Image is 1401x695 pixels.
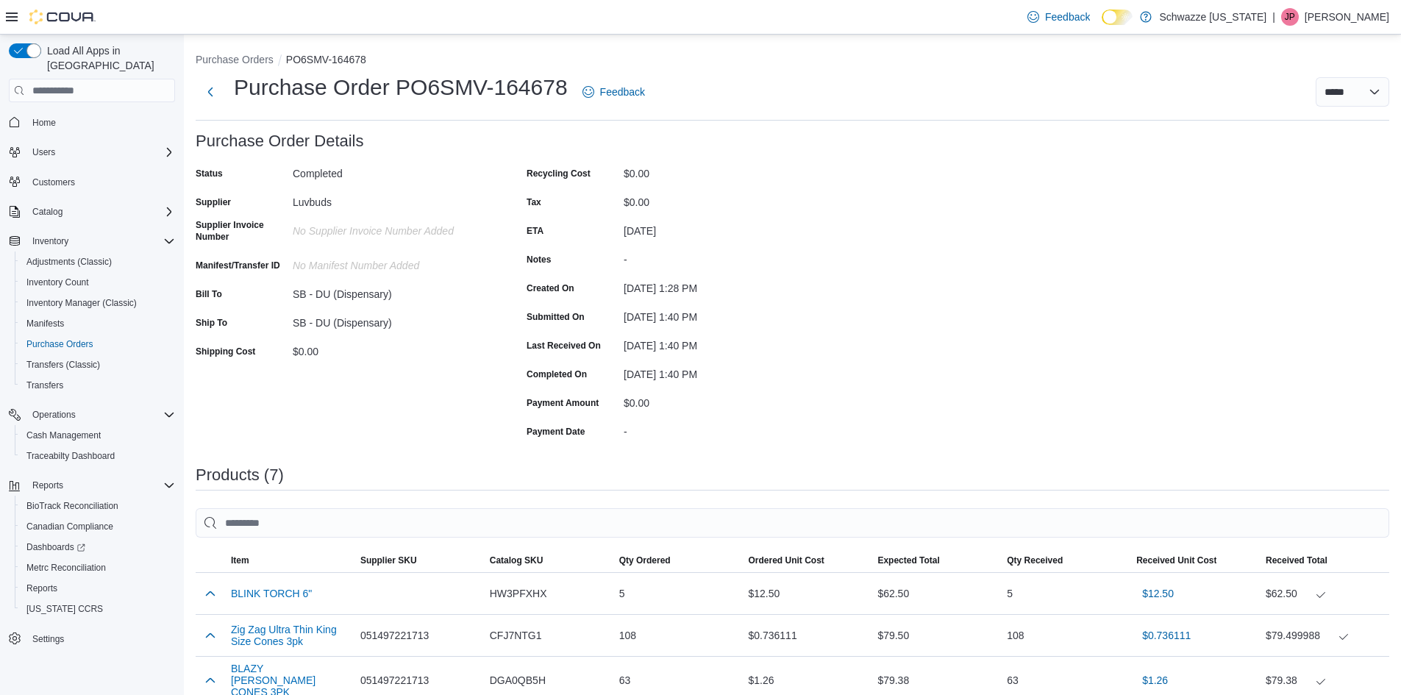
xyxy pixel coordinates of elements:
span: DGA0QB5H [490,671,546,689]
p: Schwazze [US_STATE] [1159,8,1266,26]
nav: Complex example [9,105,175,688]
span: Manifests [21,315,175,332]
p: [PERSON_NAME] [1305,8,1389,26]
span: Home [32,117,56,129]
h3: Products (7) [196,466,284,484]
span: Operations [26,406,175,424]
div: $0.00 [624,190,821,208]
button: $0.736111 [1136,621,1197,650]
label: Manifest/Transfer ID [196,260,280,271]
label: Payment Date [527,426,585,438]
span: Ordered Unit Cost [749,555,824,566]
span: Inventory Manager (Classic) [26,297,137,309]
button: Item [225,549,354,572]
label: Supplier Invoice Number [196,219,287,243]
button: Manifests [15,313,181,334]
div: - [624,420,821,438]
span: Washington CCRS [21,600,175,618]
span: [US_STATE] CCRS [26,603,103,615]
label: ETA [527,225,543,237]
img: Cova [29,10,96,24]
span: Inventory Count [21,274,175,291]
span: Expected Total [877,555,939,566]
button: Reports [26,477,69,494]
button: Qty Ordered [613,549,743,572]
input: Dark Mode [1102,10,1133,25]
span: Reports [32,480,63,491]
button: Inventory [26,232,74,250]
label: Last Received On [527,340,601,352]
span: 051497221713 [360,627,429,644]
div: Luvbuds [293,190,490,208]
span: Transfers (Classic) [26,359,100,371]
span: Operations [32,409,76,421]
button: Purchase Orders [15,334,181,354]
div: Completed [293,162,490,179]
span: Customers [26,173,175,191]
span: Inventory [26,232,175,250]
div: $79.38 [871,666,1001,695]
label: Tax [527,196,541,208]
button: Traceabilty Dashboard [15,446,181,466]
div: [DATE] 1:40 PM [624,334,821,352]
div: Jimmy Peters [1281,8,1299,26]
span: Customers [32,177,75,188]
label: Completed On [527,368,587,380]
button: Received Total [1260,549,1389,572]
span: Canadian Compliance [21,518,175,535]
span: Item [231,555,249,566]
button: Expected Total [871,549,1001,572]
label: Status [196,168,223,179]
span: Reports [26,477,175,494]
div: SB - DU (Dispensary) [293,282,490,300]
span: Feedback [600,85,645,99]
button: Catalog SKU [484,549,613,572]
button: Next [196,77,225,107]
span: Users [26,143,175,161]
div: $1.26 [743,666,872,695]
a: Metrc Reconciliation [21,559,112,577]
h1: Purchase Order PO6SMV-164678 [234,73,568,102]
button: Ordered Unit Cost [743,549,872,572]
button: Supplier SKU [354,549,484,572]
button: Customers [3,171,181,193]
span: Inventory Manager (Classic) [21,294,175,312]
span: JP [1285,8,1295,26]
span: Dashboards [26,541,85,553]
span: Settings [32,633,64,645]
span: Inventory Count [26,277,89,288]
h3: Purchase Order Details [196,132,364,150]
span: Adjustments (Classic) [26,256,112,268]
button: Transfers [15,375,181,396]
span: 051497221713 [360,671,429,689]
a: Dashboards [15,537,181,557]
button: Catalog [26,203,68,221]
div: $12.50 [743,579,872,608]
label: Payment Amount [527,397,599,409]
span: Home [26,113,175,131]
a: Inventory Manager (Classic) [21,294,143,312]
button: BLINK TORCH 6" [231,588,312,599]
div: $79.38 [1266,671,1383,689]
a: Adjustments (Classic) [21,253,118,271]
button: Metrc Reconciliation [15,557,181,578]
button: Reports [3,475,181,496]
span: Reports [21,580,175,597]
span: $12.50 [1142,586,1174,601]
button: Canadian Compliance [15,516,181,537]
label: Submitted On [527,311,585,323]
span: Transfers [26,379,63,391]
button: Reports [15,578,181,599]
a: Cash Management [21,427,107,444]
button: BioTrack Reconciliation [15,496,181,516]
span: Transfers (Classic) [21,356,175,374]
button: Inventory Count [15,272,181,293]
label: Shipping Cost [196,346,255,357]
a: Purchase Orders [21,335,99,353]
button: Inventory [3,231,181,252]
p: | [1272,8,1275,26]
span: BioTrack Reconciliation [21,497,175,515]
button: $12.50 [1136,579,1180,608]
button: Operations [26,406,82,424]
a: Dashboards [21,538,91,556]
